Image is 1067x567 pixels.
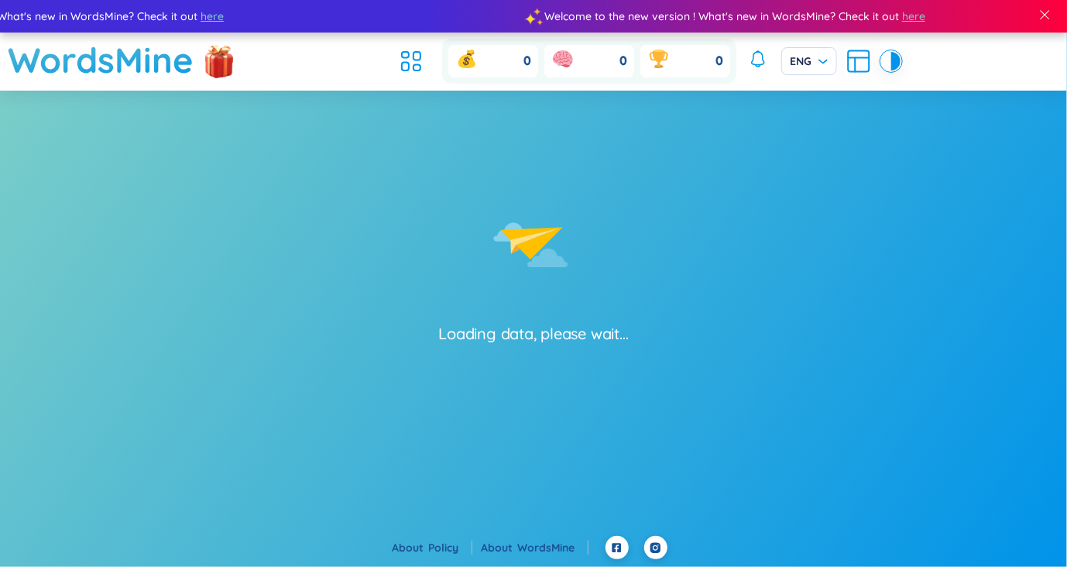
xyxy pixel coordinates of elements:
a: Policy [429,541,472,555]
a: WordsMine [518,541,588,555]
span: 0 [716,53,724,70]
span: ENG [791,53,828,69]
span: here [896,8,919,25]
div: About [482,539,588,556]
div: About [393,539,472,556]
a: WordsMine [8,33,194,88]
span: 0 [620,53,628,70]
span: 0 [524,53,532,70]
img: flashSalesIcon.a7f4f837.png [204,38,235,84]
div: Loading data, please wait... [438,323,628,345]
span: here [194,8,218,25]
